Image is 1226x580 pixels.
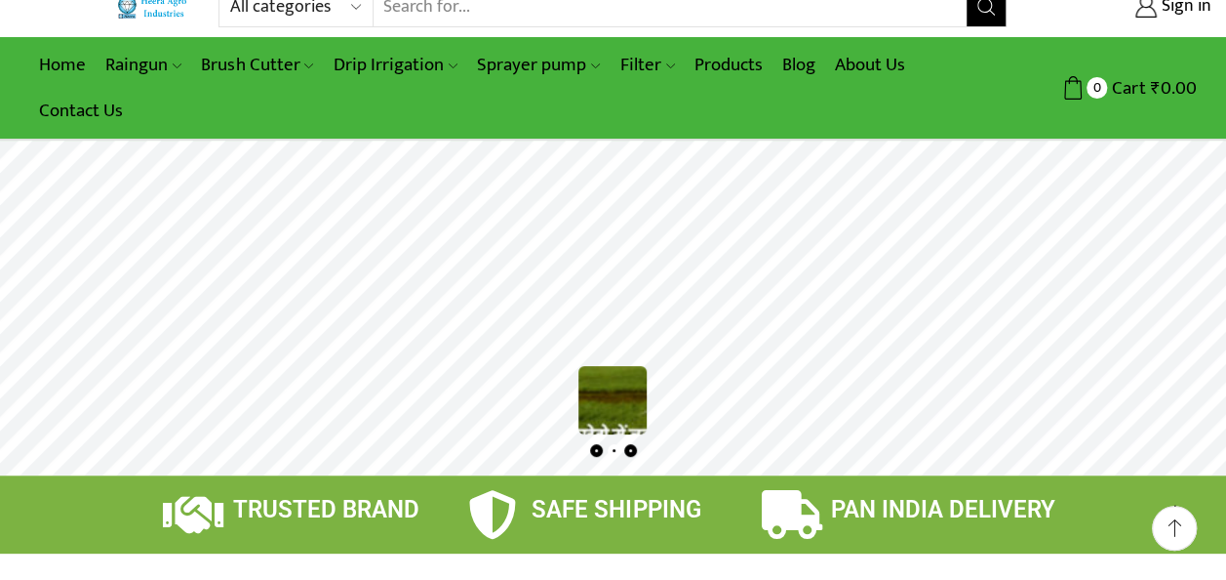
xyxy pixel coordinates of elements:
span: ₹ [1151,73,1161,104]
span: TRUSTED BRAND [233,496,419,523]
bdi: 0.00 [1151,73,1197,104]
a: Brush Cutter [191,42,323,88]
a: Filter [611,42,685,88]
span: PAN INDIA DELIVERY [831,496,1055,523]
a: Home [29,42,96,88]
a: Drip Irrigation [324,42,467,88]
a: Products [685,42,772,88]
a: Raingun [96,42,191,88]
a: Contact Us [29,88,133,134]
span: 0 [1087,77,1107,98]
a: About Us [825,42,915,88]
a: Blog [772,42,825,88]
a: 0 Cart ₹0.00 [1026,70,1197,106]
span: SAFE SHIPPING [532,496,700,523]
span: Cart [1107,75,1146,102]
a: Sprayer pump [467,42,610,88]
